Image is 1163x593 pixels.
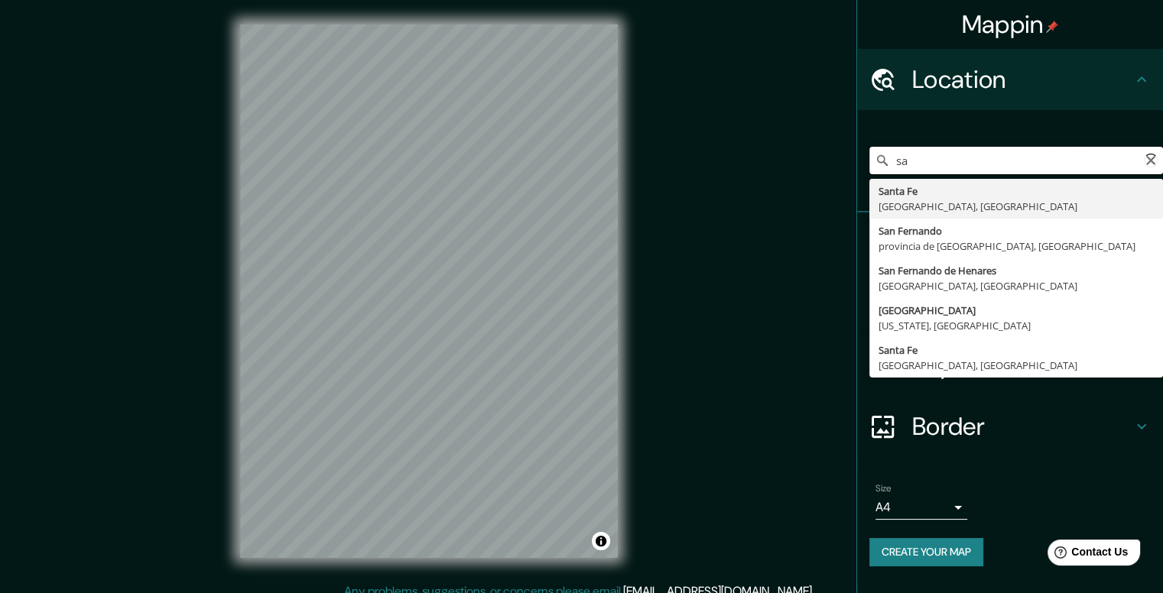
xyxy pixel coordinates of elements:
div: Santa Fe [879,183,1154,199]
div: provincia de [GEOGRAPHIC_DATA], [GEOGRAPHIC_DATA] [879,238,1154,254]
div: [US_STATE], [GEOGRAPHIC_DATA] [879,318,1154,333]
canvas: Map [240,24,618,558]
button: Create your map [869,538,983,566]
label: Size [875,482,892,495]
iframe: Help widget launcher [1027,533,1146,576]
h4: Layout [912,350,1132,381]
h4: Border [912,411,1132,442]
div: [GEOGRAPHIC_DATA], [GEOGRAPHIC_DATA] [879,278,1154,293]
img: pin-icon.png [1046,21,1058,33]
h4: Location [912,64,1132,95]
div: A4 [875,495,967,520]
div: [GEOGRAPHIC_DATA] [879,303,1154,318]
div: Santa Fe [879,342,1154,358]
div: [GEOGRAPHIC_DATA], [GEOGRAPHIC_DATA] [879,358,1154,373]
div: [GEOGRAPHIC_DATA], [GEOGRAPHIC_DATA] [879,199,1154,214]
input: Pick your city or area [869,147,1163,174]
div: Border [857,396,1163,457]
h4: Mappin [962,9,1059,40]
div: Location [857,49,1163,110]
div: Style [857,274,1163,335]
div: Layout [857,335,1163,396]
div: Pins [857,212,1163,274]
div: San Fernando [879,223,1154,238]
div: San Fernando de Henares [879,263,1154,278]
button: Toggle attribution [592,532,610,550]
